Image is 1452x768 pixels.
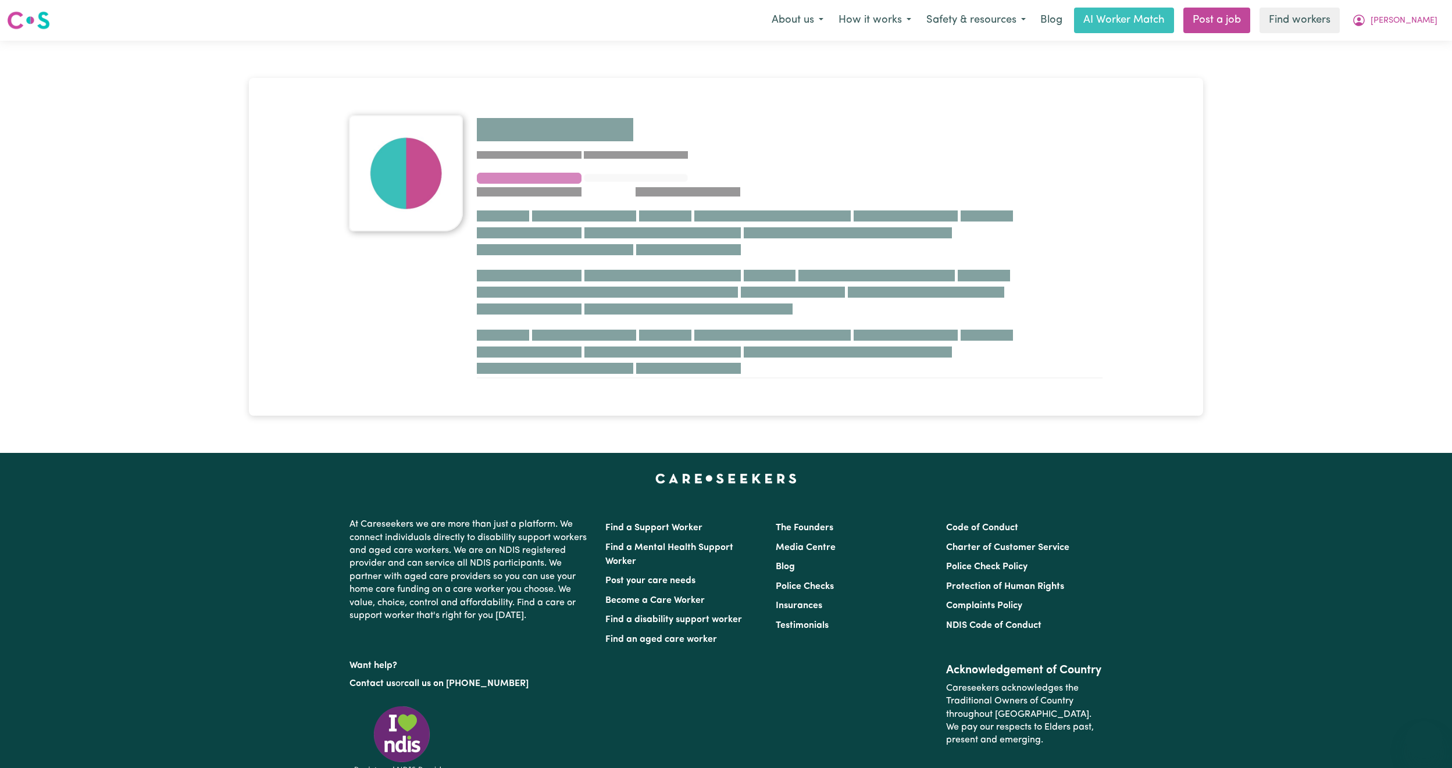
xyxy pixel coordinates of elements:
[7,10,50,31] img: Careseekers logo
[349,679,395,688] a: Contact us
[764,8,831,33] button: About us
[776,601,822,610] a: Insurances
[605,576,695,585] a: Post your care needs
[776,582,834,591] a: Police Checks
[946,562,1028,571] a: Police Check Policy
[946,543,1069,552] a: Charter of Customer Service
[1344,8,1445,33] button: My Account
[946,621,1041,630] a: NDIS Code of Conduct
[946,523,1018,533] a: Code of Conduct
[605,635,717,644] a: Find an aged care worker
[776,543,836,552] a: Media Centre
[605,615,742,624] a: Find a disability support worker
[349,655,591,672] p: Want help?
[1260,8,1340,33] a: Find workers
[404,679,529,688] a: call us on [PHONE_NUMBER]
[776,621,829,630] a: Testimonials
[655,474,797,483] a: Careseekers home page
[776,523,833,533] a: The Founders
[946,677,1103,752] p: Careseekers acknowledges the Traditional Owners of Country throughout [GEOGRAPHIC_DATA]. We pay o...
[7,7,50,34] a: Careseekers logo
[605,523,702,533] a: Find a Support Worker
[831,8,919,33] button: How it works
[1074,8,1174,33] a: AI Worker Match
[605,596,705,605] a: Become a Care Worker
[349,513,591,627] p: At Careseekers we are more than just a platform. We connect individuals directly to disability su...
[1405,721,1443,759] iframe: Button to launch messaging window, conversation in progress
[946,601,1022,610] a: Complaints Policy
[1183,8,1250,33] a: Post a job
[1371,15,1437,27] span: [PERSON_NAME]
[776,562,795,571] a: Blog
[1033,8,1069,33] a: Blog
[946,663,1103,677] h2: Acknowledgement of Country
[946,582,1064,591] a: Protection of Human Rights
[349,673,591,695] p: or
[605,543,733,566] a: Find a Mental Health Support Worker
[919,8,1033,33] button: Safety & resources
